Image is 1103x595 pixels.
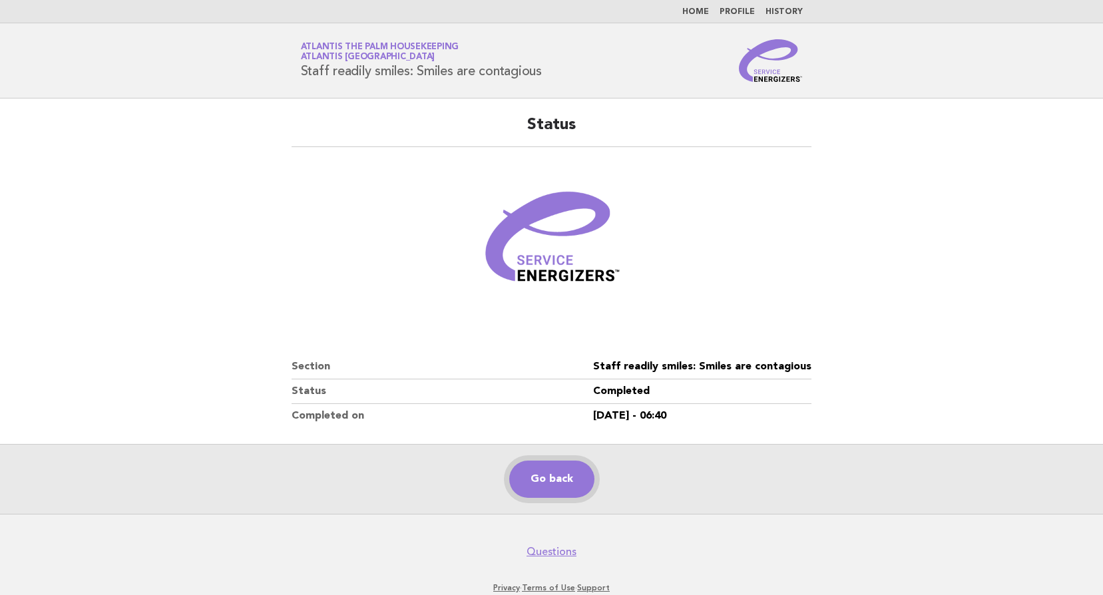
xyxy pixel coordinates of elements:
h1: Staff readily smiles: Smiles are contagious [301,43,542,78]
a: Questions [527,545,576,558]
a: Profile [720,8,755,16]
dt: Completed on [292,404,593,428]
p: · · [144,582,959,593]
img: Verified [472,163,632,323]
a: Home [682,8,709,16]
a: History [766,8,803,16]
a: Support [577,583,610,592]
dd: Completed [593,379,811,404]
img: Service Energizers [739,39,803,82]
span: Atlantis [GEOGRAPHIC_DATA] [301,53,435,62]
a: Terms of Use [522,583,575,592]
a: Privacy [493,583,520,592]
dd: [DATE] - 06:40 [593,404,811,428]
dt: Section [292,355,593,379]
dd: Staff readily smiles: Smiles are contagious [593,355,811,379]
a: Atlantis The Palm HousekeepingAtlantis [GEOGRAPHIC_DATA] [301,43,459,61]
h2: Status [292,114,811,147]
dt: Status [292,379,593,404]
a: Go back [509,461,594,498]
